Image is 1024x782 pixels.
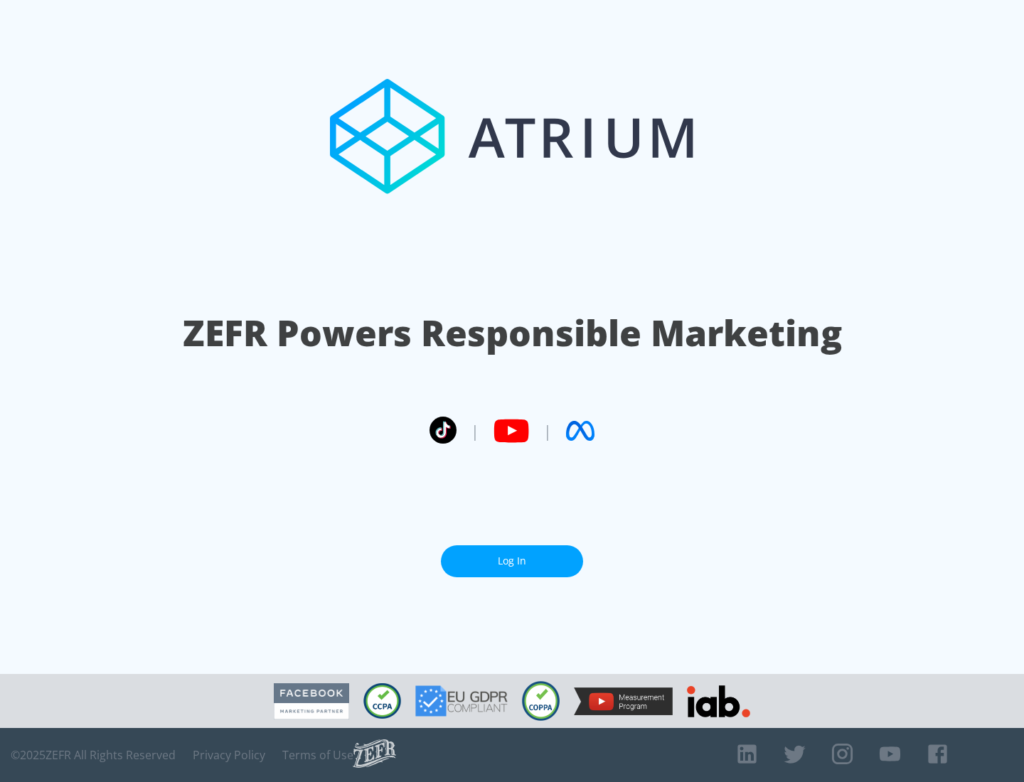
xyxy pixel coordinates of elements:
span: | [543,420,552,441]
a: Terms of Use [282,748,353,762]
h1: ZEFR Powers Responsible Marketing [183,309,842,358]
img: YouTube Measurement Program [574,687,673,715]
span: | [471,420,479,441]
img: Facebook Marketing Partner [274,683,349,719]
img: GDPR Compliant [415,685,508,717]
img: CCPA Compliant [363,683,401,719]
a: Privacy Policy [193,748,265,762]
a: Log In [441,545,583,577]
img: IAB [687,685,750,717]
img: COPPA Compliant [522,681,560,721]
span: © 2025 ZEFR All Rights Reserved [11,748,176,762]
